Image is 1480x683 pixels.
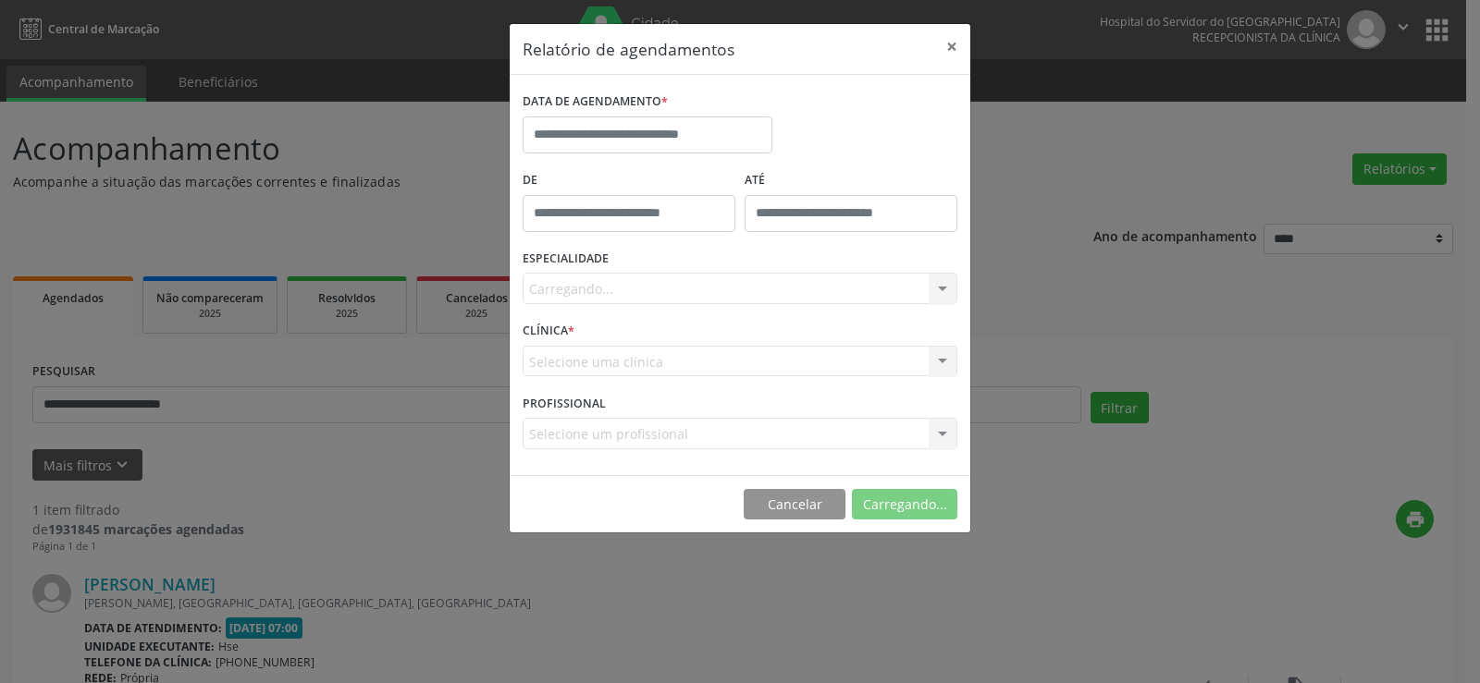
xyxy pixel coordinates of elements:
[933,24,970,69] button: Close
[852,489,957,520] button: Carregando...
[523,88,668,116] label: DATA DE AGENDAMENTO
[523,166,735,195] label: De
[523,245,609,274] label: ESPECIALIDADE
[523,37,734,61] h5: Relatório de agendamentos
[523,389,606,418] label: PROFISSIONAL
[744,489,845,520] button: Cancelar
[745,166,957,195] label: ATÉ
[523,317,574,346] label: CLÍNICA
